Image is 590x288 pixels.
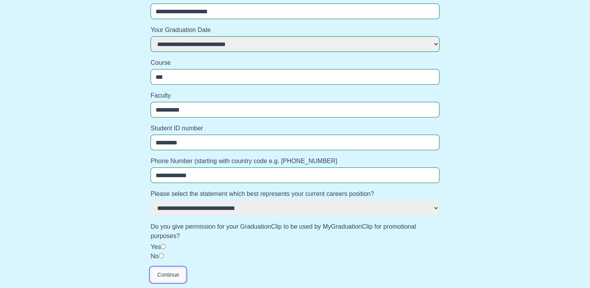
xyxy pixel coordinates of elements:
[151,91,439,100] label: Faculty
[151,222,439,241] label: Do you give permission for your GraduationClip to be used by MyGraduationClip for promotional pur...
[151,244,161,250] label: Yes
[151,58,439,68] label: Course
[151,156,439,166] label: Phone Number (starting with country code e.g. [PHONE_NUMBER]
[151,253,158,260] label: No
[151,267,186,282] button: Continue
[151,124,439,133] label: Student ID number
[151,189,439,199] label: Please select the statement which best represents your current careers position?
[151,25,439,35] label: Your Graduation Date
